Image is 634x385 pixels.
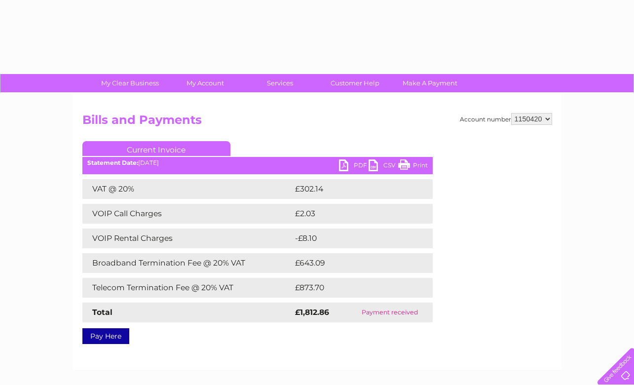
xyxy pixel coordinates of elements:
a: CSV [369,159,398,174]
td: VOIP Rental Charges [82,229,293,248]
td: -£8.10 [293,229,411,248]
td: £643.09 [293,253,415,273]
a: Pay Here [82,328,129,344]
a: Current Invoice [82,141,230,156]
td: VAT @ 20% [82,179,293,199]
td: £302.14 [293,179,414,199]
strong: Total [92,308,112,317]
a: Services [239,74,321,92]
a: Print [398,159,428,174]
td: £873.70 [293,278,415,298]
td: £2.03 [293,204,410,224]
div: [DATE] [82,159,433,166]
h2: Bills and Payments [82,113,552,132]
a: Customer Help [314,74,396,92]
a: Make A Payment [389,74,471,92]
td: Broadband Termination Fee @ 20% VAT [82,253,293,273]
div: Account number [460,113,552,125]
strong: £1,812.86 [295,308,329,317]
td: VOIP Call Charges [82,204,293,224]
a: PDF [339,159,369,174]
a: My Clear Business [89,74,171,92]
td: Payment received [347,303,432,322]
b: Statement Date: [87,159,138,166]
a: My Account [164,74,246,92]
td: Telecom Termination Fee @ 20% VAT [82,278,293,298]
